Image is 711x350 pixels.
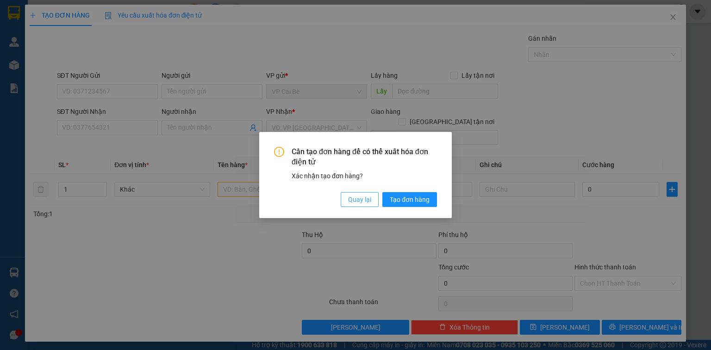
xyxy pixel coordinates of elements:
span: exclamation-circle [274,147,284,157]
button: Tạo đơn hàng [382,192,437,207]
span: Tạo đơn hàng [390,194,430,205]
div: Xác nhận tạo đơn hàng? [292,171,437,181]
span: Quay lại [348,194,371,205]
span: Cần tạo đơn hàng để có thể xuất hóa đơn điện tử [292,147,437,168]
button: Quay lại [341,192,379,207]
